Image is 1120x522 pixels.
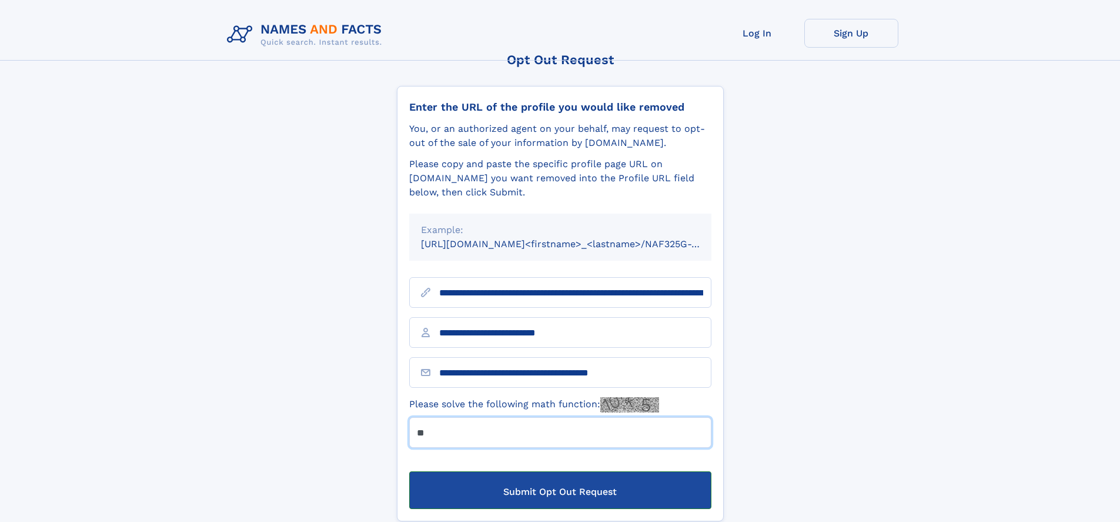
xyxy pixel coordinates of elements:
div: Please copy and paste the specific profile page URL on [DOMAIN_NAME] you want removed into the Pr... [409,157,711,200]
div: You, or an authorized agent on your behalf, may request to opt-out of the sale of your informatio... [409,122,711,150]
div: Enter the URL of the profile you would like removed [409,101,711,114]
a: Log In [710,19,804,48]
label: Please solve the following math function: [409,397,659,413]
button: Submit Opt Out Request [409,471,711,509]
div: Example: [421,223,700,237]
a: Sign Up [804,19,898,48]
img: Logo Names and Facts [222,19,392,51]
small: [URL][DOMAIN_NAME]<firstname>_<lastname>/NAF325G-xxxxxxxx [421,238,734,250]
